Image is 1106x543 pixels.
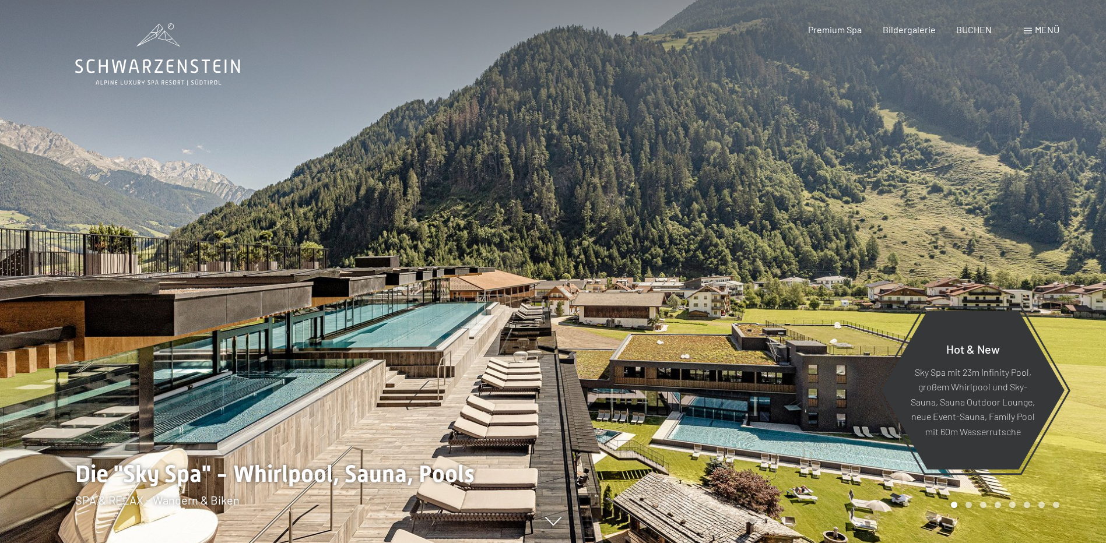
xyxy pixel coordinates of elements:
div: Carousel Page 8 [1053,502,1059,508]
div: Carousel Page 7 [1038,502,1045,508]
div: Carousel Page 5 [1009,502,1016,508]
a: Premium Spa [808,24,862,35]
div: Carousel Page 2 [965,502,972,508]
p: Sky Spa mit 23m Infinity Pool, großem Whirlpool und Sky-Sauna, Sauna Outdoor Lounge, neue Event-S... [910,364,1036,439]
div: Carousel Page 3 [980,502,986,508]
a: Hot & New Sky Spa mit 23m Infinity Pool, großem Whirlpool und Sky-Sauna, Sauna Outdoor Lounge, ne... [880,310,1065,470]
span: Hot & New [946,341,1000,355]
div: Carousel Page 4 [995,502,1001,508]
div: Carousel Page 6 [1024,502,1030,508]
span: Menü [1035,24,1059,35]
div: Carousel Page 1 (Current Slide) [951,502,957,508]
a: Bildergalerie [883,24,936,35]
a: BUCHEN [956,24,992,35]
div: Carousel Pagination [947,502,1059,508]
